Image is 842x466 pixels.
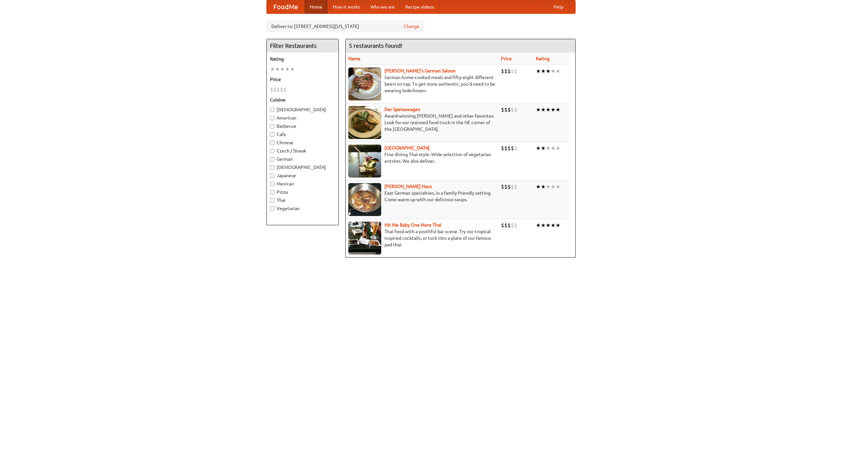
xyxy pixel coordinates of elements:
li: $ [511,68,514,75]
input: [DEMOGRAPHIC_DATA] [270,165,274,170]
li: $ [508,68,511,75]
input: Cafe [270,132,274,137]
li: ★ [556,145,560,152]
li: $ [514,222,517,229]
li: ★ [556,68,560,75]
li: ★ [551,183,556,190]
li: ★ [275,66,280,73]
li: $ [514,68,517,75]
li: $ [283,86,286,93]
label: American [270,115,335,121]
li: $ [501,222,504,229]
img: satay.jpg [348,145,381,178]
li: ★ [541,145,546,152]
a: [PERSON_NAME]'s German Saloon [384,68,456,73]
a: Home [305,0,328,14]
li: ★ [551,68,556,75]
h5: Rating [270,56,335,62]
li: ★ [556,222,560,229]
input: Vegetarian [270,206,274,211]
div: Deliver to: [STREET_ADDRESS][US_STATE] [266,20,424,32]
p: Award-winning [PERSON_NAME] and other favorites. Look for our restored food truck in the NE corne... [348,113,496,132]
li: $ [501,68,504,75]
input: Barbecue [270,124,274,128]
input: Czech / Slovak [270,149,274,153]
a: Help [548,0,569,14]
a: Who we are [365,0,400,14]
li: $ [514,106,517,113]
img: speisewagen.jpg [348,106,381,139]
label: [DEMOGRAPHIC_DATA] [270,106,335,113]
li: $ [504,222,508,229]
li: ★ [546,68,551,75]
li: ★ [546,106,551,113]
li: $ [273,86,277,93]
a: Rating [536,56,550,61]
a: Recipe videos [400,0,439,14]
li: $ [501,106,504,113]
label: Mexican [270,180,335,187]
input: Thai [270,198,274,203]
li: ★ [551,222,556,229]
li: ★ [556,183,560,190]
li: $ [501,145,504,152]
label: Thai [270,197,335,204]
p: German home-cooked meals and fifty-eight different beers on tap. To get more authentic, you'd nee... [348,74,496,94]
img: kohlhaus.jpg [348,183,381,216]
a: [GEOGRAPHIC_DATA] [384,145,430,151]
p: Fine dining Thai-style. Wide selection of vegetarian entrées. We also deliver. [348,151,496,164]
label: Cafe [270,131,335,138]
li: ★ [536,145,541,152]
li: ★ [536,222,541,229]
li: ★ [551,145,556,152]
label: Chinese [270,139,335,146]
label: Czech / Slovak [270,148,335,154]
ng-pluralize: 5 restaurants found! [349,42,402,49]
a: Change [404,23,419,30]
a: Der Speisewagen [384,107,420,112]
li: ★ [541,222,546,229]
li: ★ [541,106,546,113]
li: ★ [536,68,541,75]
p: East German specialties, in a family-friendly setting. Come warm up with our delicious soups. [348,190,496,203]
li: $ [514,183,517,190]
li: $ [508,106,511,113]
li: $ [514,145,517,152]
input: Chinese [270,141,274,145]
label: Vegetarian [270,205,335,212]
a: Hit Me Baby One More Thai [384,222,441,228]
a: [PERSON_NAME] Haus [384,184,432,189]
a: How it works [328,0,365,14]
label: German [270,156,335,162]
li: $ [508,145,511,152]
li: $ [501,183,504,190]
li: $ [511,145,514,152]
li: ★ [541,183,546,190]
input: Japanese [270,174,274,178]
li: ★ [270,66,275,73]
label: Pizza [270,189,335,195]
li: ★ [546,145,551,152]
p: Thai food with a youthful bar scene. Try our tropical inspired cocktails, or tuck into a plate of... [348,228,496,248]
input: German [270,157,274,161]
label: Japanese [270,172,335,179]
label: Barbecue [270,123,335,129]
label: [DEMOGRAPHIC_DATA] [270,164,335,171]
li: $ [508,183,511,190]
li: ★ [536,106,541,113]
li: ★ [536,183,541,190]
li: ★ [541,68,546,75]
a: Name [348,56,360,61]
li: ★ [556,106,560,113]
li: $ [280,86,283,93]
li: ★ [546,183,551,190]
input: American [270,116,274,120]
li: $ [511,183,514,190]
li: $ [504,106,508,113]
li: $ [508,222,511,229]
